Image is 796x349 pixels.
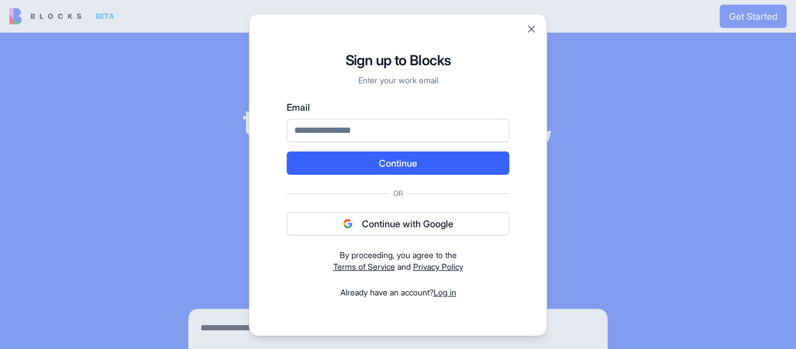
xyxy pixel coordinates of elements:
div: Already have an account? [287,287,509,298]
div: By proceeding, you agree to the [287,249,509,261]
div: and [287,249,509,273]
label: Email [287,100,509,114]
button: Continue [287,151,509,175]
a: Log in [434,287,456,297]
a: Privacy Policy [413,262,463,272]
a: Terms of Service [333,262,395,272]
h1: Sign up to Blocks [287,51,509,70]
button: Continue with Google [287,212,509,235]
span: Or [389,189,408,198]
img: google logo [343,219,353,228]
p: Enter your work email [287,75,509,86]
